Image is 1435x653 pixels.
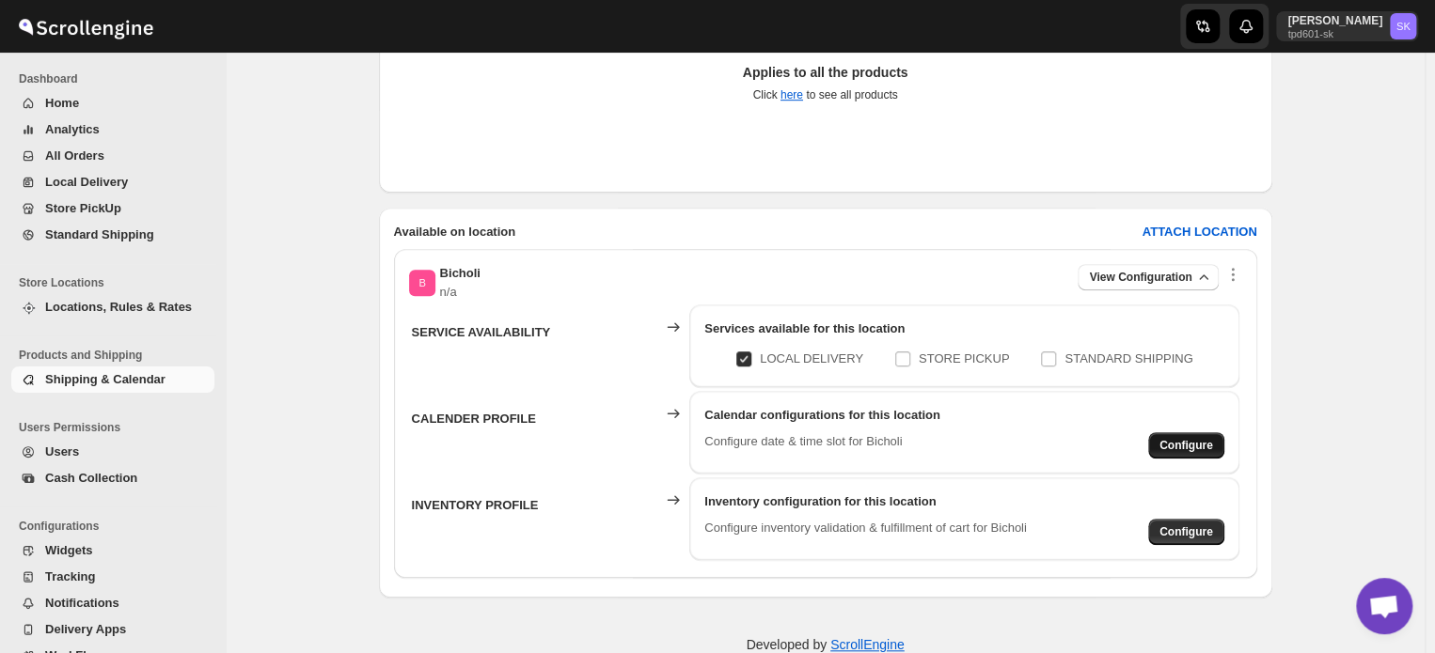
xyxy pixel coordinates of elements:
span: Bicholi [440,266,481,280]
div: Open chat [1356,578,1412,634]
button: Locations, Rules & Rates [11,294,214,320]
span: Configurations [19,519,216,534]
p: Applies to all the products [743,63,908,82]
text: B [418,277,425,288]
text: SK [1396,21,1411,32]
button: Delivery Apps [11,616,214,643]
button: Cash Collection [11,465,214,491]
span: View Configuration [1089,270,1191,285]
span: Local Delivery [45,175,128,189]
a: ScrollEngine [830,637,905,652]
p: STORE PICKUP [919,350,1010,368]
th: INVENTORY PROFILE [411,476,658,561]
p: n/a [440,283,481,302]
span: Cash Collection [45,471,137,485]
button: Configure [1148,519,1224,545]
span: Notifications [45,596,119,610]
a: here [781,88,803,101]
p: STANDARD SHIPPING [1064,350,1192,368]
span: Home [45,96,79,110]
span: Tracking [45,569,95,583]
span: Locations, Rules & Rates [45,300,192,314]
button: All Orders [11,143,214,169]
span: Bicholi [409,270,435,296]
span: Products and Shipping [19,348,216,363]
p: Configure inventory validation & fulfillment of cart for Bicholi [704,519,1027,545]
h2: Available on location [394,223,516,241]
button: View Configuration [1078,264,1218,290]
p: LOCAL DELIVERY [760,350,863,368]
button: Home [11,90,214,117]
img: ScrollEngine [15,3,156,50]
span: Click to see all products [752,88,897,101]
button: Tracking [11,564,214,590]
span: Widgets [45,543,92,557]
div: Calendar configurations for this location [704,406,1223,425]
b: ATTACH LOCATION [1142,225,1256,239]
th: CALENDER PROFILE [411,390,658,474]
span: Analytics [45,122,100,136]
span: Store Locations [19,275,216,290]
button: Users [11,439,214,465]
span: Configure [1159,438,1213,453]
th: SERVICE AVAILABILITY [411,303,658,388]
span: Configure [1159,524,1213,539]
button: Analytics [11,117,214,143]
button: User menu [1276,11,1418,41]
p: [PERSON_NAME] [1287,13,1382,28]
p: Configure date & time slot for Bicholi [704,432,902,459]
span: Delivery Apps [45,622,126,636]
span: Store PickUp [45,201,121,215]
div: Inventory configuration for this location [704,492,1223,511]
button: ATTACH LOCATION [1130,217,1268,247]
span: Dashboard [19,71,216,86]
span: Standard Shipping [45,227,154,241]
button: Configure [1148,432,1224,459]
span: Saksham Khurna [1390,13,1416,39]
span: Users Permissions [19,420,216,435]
button: Notifications [11,590,214,616]
button: Shipping & Calendar [11,366,214,393]
div: Services available for this location [704,319,1223,338]
span: Users [45,444,79,459]
button: Widgets [11,537,214,564]
p: tpd601-sk [1287,28,1382,39]
span: Shipping & Calendar [45,372,166,386]
span: All Orders [45,148,104,163]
